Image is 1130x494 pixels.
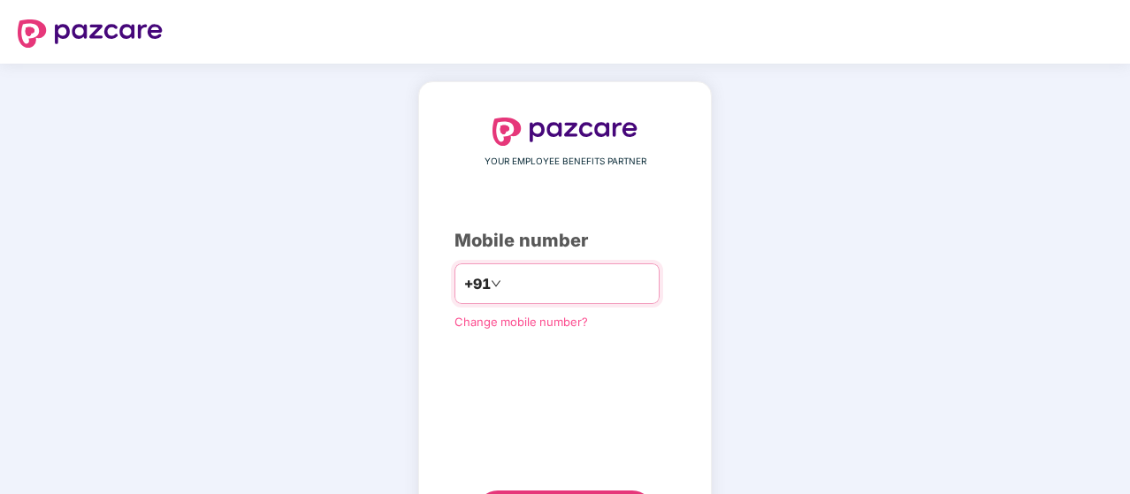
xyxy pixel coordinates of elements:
div: Mobile number [454,227,676,255]
a: Change mobile number? [454,315,588,329]
span: down [491,278,501,289]
span: +91 [464,273,491,295]
img: logo [18,19,163,48]
img: logo [492,118,638,146]
span: YOUR EMPLOYEE BENEFITS PARTNER [485,155,646,169]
